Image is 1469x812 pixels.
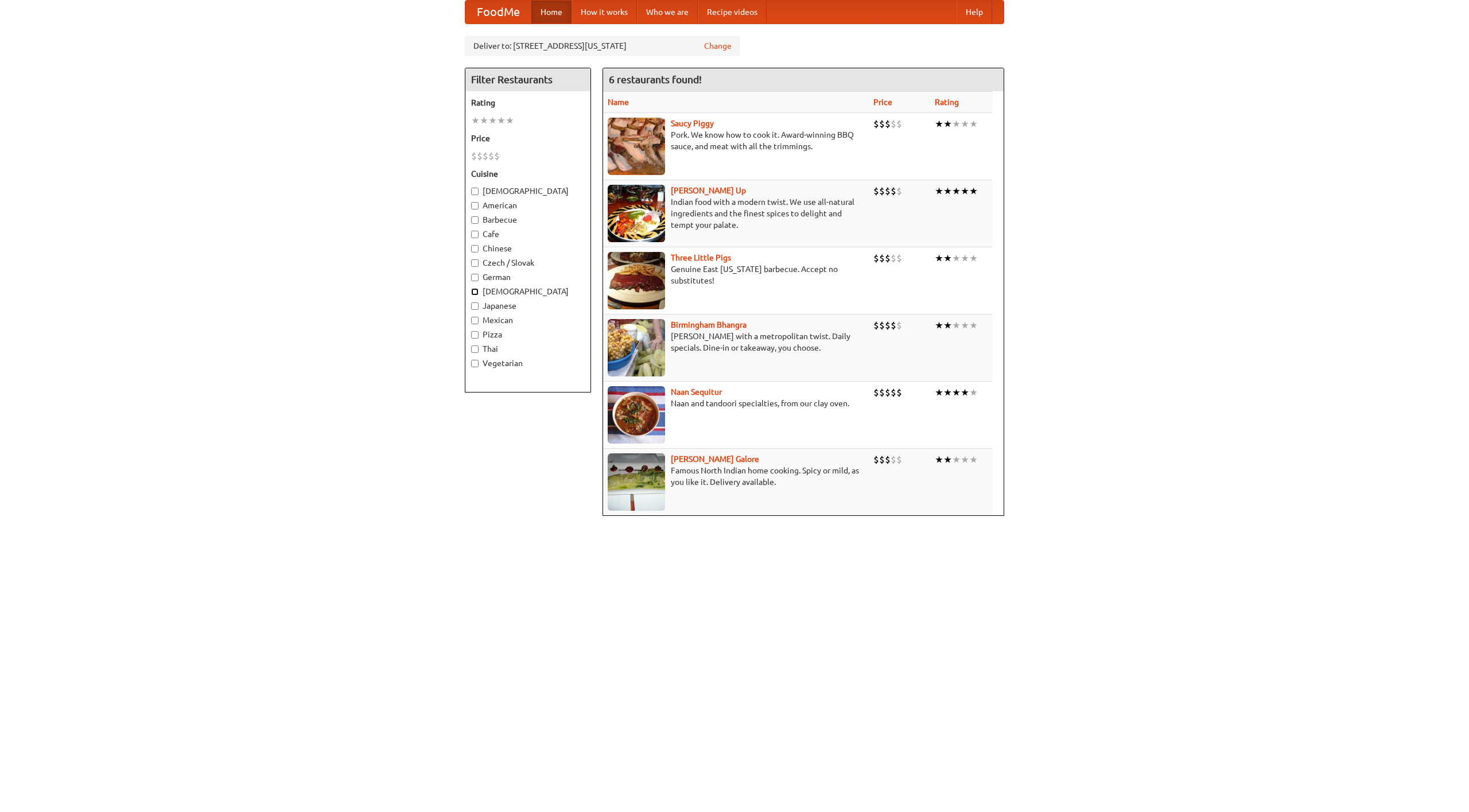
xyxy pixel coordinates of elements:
[935,185,943,197] li: ★
[471,150,477,162] li: $
[465,1,531,24] a: FoodMe
[885,453,891,466] li: $
[637,1,698,24] a: Who we are
[943,386,952,399] li: ★
[969,319,978,332] li: ★
[471,133,585,144] h5: Price
[896,118,902,130] li: $
[935,453,943,466] li: ★
[969,252,978,265] li: ★
[935,98,959,107] a: Rating
[891,319,896,332] li: $
[873,98,892,107] a: Price
[671,454,759,464] b: [PERSON_NAME] Galore
[471,317,479,324] input: Mexican
[961,453,969,466] li: ★
[671,320,747,329] a: Birmingham Bhangra
[891,185,896,197] li: $
[471,114,480,127] li: ★
[896,453,902,466] li: $
[896,185,902,197] li: $
[896,252,902,265] li: $
[879,185,885,197] li: $
[471,331,479,339] input: Pizza
[943,453,952,466] li: ★
[608,118,665,175] img: saucy.jpg
[488,114,497,127] li: ★
[969,453,978,466] li: ★
[477,150,483,162] li: $
[961,319,969,332] li: ★
[471,271,585,283] label: German
[885,185,891,197] li: $
[873,453,879,466] li: $
[961,118,969,130] li: ★
[952,386,961,399] li: ★
[483,150,488,162] li: $
[609,74,702,85] ng-pluralize: 6 restaurants found!
[471,216,479,224] input: Barbecue
[885,386,891,399] li: $
[471,300,585,312] label: Japanese
[879,453,885,466] li: $
[608,465,864,488] p: Famous North Indian home cooking. Spicy or mild, as you like it. Delivery available.
[943,185,952,197] li: ★
[879,386,885,399] li: $
[465,36,740,56] div: Deliver to: [STREET_ADDRESS][US_STATE]
[961,185,969,197] li: ★
[969,185,978,197] li: ★
[879,252,885,265] li: $
[471,200,585,211] label: American
[608,185,665,242] img: curryup.jpg
[608,263,864,286] p: Genuine East [US_STATE] barbecue. Accept no substitutes!
[494,150,500,162] li: $
[671,253,731,262] a: Three Little Pigs
[952,252,961,265] li: ★
[698,1,767,24] a: Recipe videos
[943,319,952,332] li: ★
[935,319,943,332] li: ★
[471,343,585,355] label: Thai
[671,186,746,195] a: [PERSON_NAME] Up
[488,150,494,162] li: $
[879,118,885,130] li: $
[465,68,590,91] h4: Filter Restaurants
[471,243,585,254] label: Chinese
[608,98,629,107] a: Name
[961,386,969,399] li: ★
[873,252,879,265] li: $
[873,118,879,130] li: $
[471,214,585,226] label: Barbecue
[471,259,479,267] input: Czech / Slovak
[471,286,585,297] label: [DEMOGRAPHIC_DATA]
[480,114,488,127] li: ★
[952,118,961,130] li: ★
[608,331,864,353] p: [PERSON_NAME] with a metropolitan twist. Daily specials. Dine-in or takeaway, you choose.
[471,360,479,367] input: Vegetarian
[572,1,637,24] a: How it works
[873,386,879,399] li: $
[891,453,896,466] li: $
[471,274,479,281] input: German
[896,386,902,399] li: $
[935,118,943,130] li: ★
[471,228,585,240] label: Cafe
[471,302,479,310] input: Japanese
[891,118,896,130] li: $
[671,119,714,128] a: Saucy Piggy
[943,118,952,130] li: ★
[471,202,479,209] input: American
[471,329,585,340] label: Pizza
[885,118,891,130] li: $
[471,288,479,296] input: [DEMOGRAPHIC_DATA]
[471,185,585,197] label: [DEMOGRAPHIC_DATA]
[471,345,479,353] input: Thai
[873,319,879,332] li: $
[885,252,891,265] li: $
[608,129,864,152] p: Pork. We know how to cook it. Award-winning BBQ sauce, and meat with all the trimmings.
[608,386,665,444] img: naansequitur.jpg
[704,40,732,52] a: Change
